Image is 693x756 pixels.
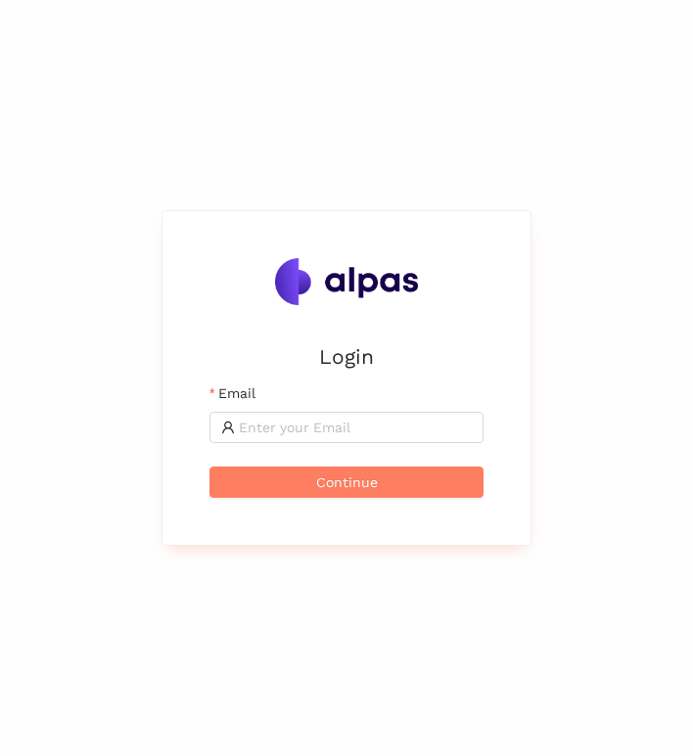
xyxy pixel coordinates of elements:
[275,258,418,305] img: Alpas.ai Logo
[316,471,378,493] span: Continue
[239,417,472,438] input: Email
[221,421,235,434] span: user
[209,467,484,498] button: Continue
[209,340,484,373] h2: Login
[209,382,255,404] label: Email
